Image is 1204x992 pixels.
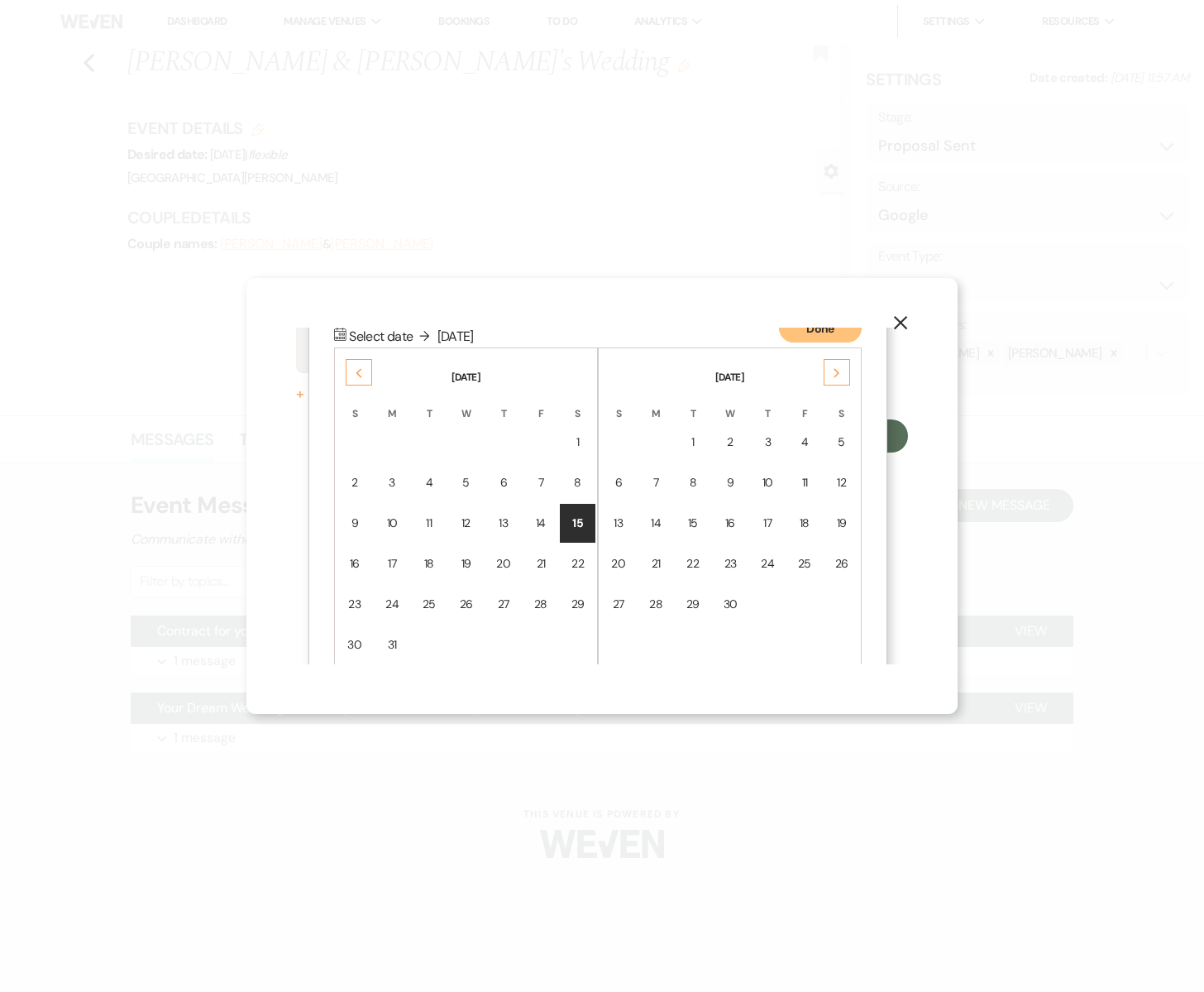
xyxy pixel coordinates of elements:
div: 1 [686,434,700,451]
div: 6 [611,474,626,491]
div: 7 [534,474,548,491]
div: 18 [422,555,436,573]
div: 11 [798,474,812,491]
div: 4 [798,434,812,451]
button: + AddCalendar Hold [296,386,590,403]
div: 30 [347,636,362,654]
th: M [375,386,410,421]
div: 20 [496,555,511,573]
div: 15 [571,515,585,532]
th: S [560,386,595,421]
div: 27 [496,596,511,613]
div: 12 [459,515,473,532]
div: 16 [723,515,738,532]
th: [DATE] [337,350,595,385]
div: 14 [649,515,663,532]
div: 13 [496,515,511,532]
div: 19 [834,515,848,532]
div: 20 [611,555,626,573]
th: F [523,386,559,421]
div: 22 [571,555,585,573]
div: 25 [798,555,812,573]
div: 23 [723,555,738,573]
div: 28 [534,596,548,613]
th: W [448,386,484,421]
div: 13 [611,515,626,532]
div: 5 [459,474,473,491]
th: W [712,386,748,421]
div: 18 [798,515,812,532]
div: 19 [459,555,473,573]
div: 9 [347,515,362,532]
div: 14 [534,515,548,532]
div: 17 [761,515,775,532]
th: T [485,386,522,421]
div: 3 [761,434,775,451]
div: 1 [571,434,585,451]
span: ↓ [414,331,436,342]
div: 26 [834,555,848,573]
div: 28 [649,596,663,613]
div: 23 [347,596,362,613]
div: 21 [649,555,663,573]
div: 8 [686,474,700,491]
div: 5 [834,434,848,451]
button: Done [779,314,862,343]
div: 4 [422,474,436,491]
div: 9 [723,474,738,491]
div: 31 [385,636,399,654]
div: 22 [686,555,700,573]
div: 27 [611,596,626,613]
div: 17 [385,555,399,573]
div: 26 [459,596,473,613]
div: 10 [385,515,399,532]
span: [DATE] [437,328,474,345]
div: 21 [534,555,548,573]
th: T [675,386,710,421]
th: S [824,386,859,421]
div: 15 [686,515,700,532]
div: 24 [385,596,399,613]
div: 6 [496,474,511,491]
div: 10 [761,474,775,491]
div: 8 [571,474,585,491]
div: 7 [649,474,663,491]
th: S [337,386,373,421]
div: 2 [347,474,362,491]
div: 16 [347,555,362,573]
div: 25 [422,596,436,613]
div: 11 [422,515,436,532]
th: F [787,386,823,421]
div: 24 [761,555,775,573]
th: [DATE] [600,350,859,385]
div: 29 [686,596,700,613]
th: M [638,386,674,421]
th: T [411,386,447,421]
div: 3 [385,474,399,491]
th: S [600,386,637,421]
div: 29 [571,596,585,613]
th: T [750,386,786,421]
div: 30 [723,596,738,613]
span: Select date [349,328,437,345]
div: 2 [723,434,738,451]
div: 12 [834,474,848,491]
